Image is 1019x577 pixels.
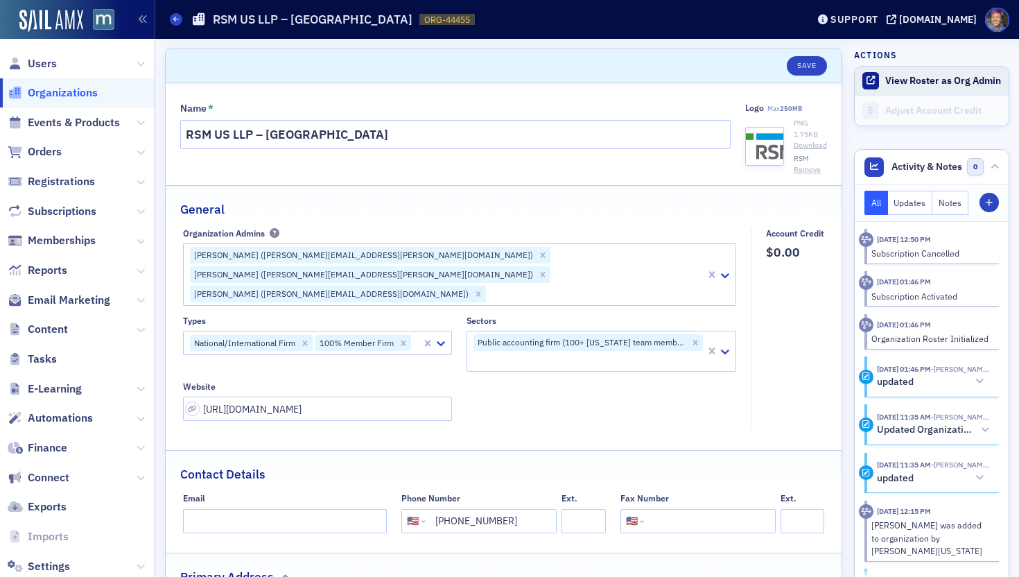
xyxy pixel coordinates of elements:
[859,465,873,480] div: Update
[626,514,638,528] div: 🇺🇸
[745,103,764,113] div: Logo
[888,191,933,215] button: Updates
[28,174,95,189] span: Registrations
[967,158,984,175] span: 0
[407,514,419,528] div: 🇺🇸
[28,85,98,101] span: Organizations
[183,493,205,503] div: Email
[183,316,206,326] div: Types
[535,247,550,264] div: Remove Brianne Cohen (brianne.cohen@rsmus.com)
[28,499,67,515] span: Exports
[28,529,69,544] span: Imports
[8,529,69,544] a: Imports
[28,440,67,456] span: Finance
[396,335,411,352] div: Remove 100% Member Firm
[854,49,897,61] h4: Actions
[28,263,67,278] span: Reports
[28,411,93,426] span: Automations
[28,56,57,71] span: Users
[535,266,550,283] div: Remove Sarah Ferguson (sarah.ferguson@rsmus.com)
[859,417,873,432] div: Activity
[8,144,62,160] a: Orders
[83,9,114,33] a: View Homepage
[877,423,989,438] button: Updated Organization: RSM US LLP ([GEOGRAPHIC_DATA], [GEOGRAPHIC_DATA])
[8,411,93,426] a: Automations
[859,504,873,519] div: Activity
[93,9,114,31] img: SailAMX
[767,104,802,113] span: Max
[8,293,110,308] a: Email Marketing
[424,14,470,26] span: ORG-44455
[794,140,827,151] a: Download
[871,332,990,345] div: Organization Roster Initialized
[28,381,82,397] span: E-Learning
[190,286,471,302] div: [PERSON_NAME] ([PERSON_NAME][EMAIL_ADDRESS][DOMAIN_NAME])
[180,103,207,115] div: Name
[8,352,57,367] a: Tasks
[28,233,96,248] span: Memberships
[877,277,931,286] time: 6/9/2025 01:46 PM
[899,13,977,26] div: [DOMAIN_NAME]
[864,191,888,215] button: All
[620,493,669,503] div: Fax Number
[473,334,688,351] div: Public accounting firm (100+ [US_STATE] team members)
[315,335,396,352] div: 100% Member Firm
[180,465,265,483] h2: Contact Details
[688,334,703,351] div: Remove Public accounting firm (100+ Maryland team members)
[213,11,412,28] h1: RSM US LLP – [GEOGRAPHIC_DATA]
[891,160,962,174] span: Activity & Notes
[859,318,873,332] div: Activity
[787,56,826,76] button: Save
[794,118,827,129] div: PNG
[885,105,1002,117] div: Adjust Account Credit
[190,335,297,352] div: National/International Firm
[780,104,802,113] span: 250MB
[855,96,1009,126] a: Adjust Account Credit
[931,364,989,374] span: Brianne Cohen
[180,200,225,218] h2: General
[8,56,57,71] a: Users
[877,412,931,422] time: 5/2/2025 11:35 AM
[28,322,68,337] span: Content
[8,85,98,101] a: Organizations
[794,153,809,164] span: RSM
[985,8,1009,32] span: Profile
[794,164,821,175] button: Remove
[19,10,83,32] img: SailAMX
[28,470,69,485] span: Connect
[859,275,873,290] div: Activity
[877,471,989,485] button: updated
[28,352,57,367] span: Tasks
[877,376,914,388] h5: updated
[8,322,68,337] a: Content
[877,374,989,389] button: updated
[28,204,96,219] span: Subscriptions
[766,243,824,261] span: $0.00
[471,286,486,302] div: Remove Meg May (meg.may@rsmus.com)
[183,381,216,392] div: Website
[28,293,110,308] span: Email Marketing
[877,460,931,470] time: 5/2/2025 11:35 AM
[561,493,577,503] div: Ext.
[877,364,931,374] time: 6/9/2025 01:46 PM
[871,290,990,302] div: Subscription Activated
[28,115,120,130] span: Events & Products
[871,247,990,259] div: Subscription Cancelled
[208,103,214,115] abbr: This field is required
[401,493,460,503] div: Phone Number
[859,370,873,384] div: Update
[885,75,1001,87] button: View Roster as Org Admin
[877,234,931,244] time: 6/30/2025 12:50 PM
[8,204,96,219] a: Subscriptions
[8,499,67,515] a: Exports
[877,506,931,516] time: 3/31/2025 12:15 PM
[297,335,313,352] div: Remove National/International Firm
[794,129,827,140] div: 1.75 KB
[28,144,62,160] span: Orders
[859,232,873,247] div: Activity
[8,115,120,130] a: Events & Products
[887,15,982,24] button: [DOMAIN_NAME]
[28,559,70,574] span: Settings
[766,228,824,239] div: Account Credit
